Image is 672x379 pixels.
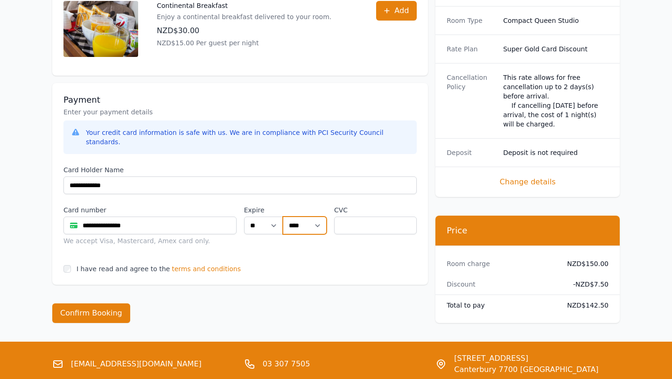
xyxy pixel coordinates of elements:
p: Enjoy a continental breakfast delivered to your room. [157,12,331,21]
dd: Compact Queen Studio [503,16,609,25]
span: Add [394,5,409,16]
label: Expire [244,205,283,215]
img: Continental Breakfast [63,1,138,57]
div: We accept Visa, Mastercard, Amex card only. [63,236,237,246]
dd: Deposit is not required [503,148,609,157]
label: Card number [63,205,237,215]
dt: Cancellation Policy [447,73,496,129]
dd: - NZD$7.50 [560,280,609,289]
dt: Rate Plan [447,44,496,54]
button: Confirm Booking [52,303,130,323]
span: [STREET_ADDRESS] [454,353,598,364]
p: NZD$30.00 [157,25,331,36]
div: Your credit card information is safe with us. We are in compliance with PCI Security Council stan... [86,128,409,147]
dt: Deposit [447,148,496,157]
span: Canterbury 7700 [GEOGRAPHIC_DATA] [454,364,598,375]
dt: Discount [447,280,552,289]
span: terms and conditions [172,264,241,274]
span: Change details [447,176,609,188]
a: 03 307 7505 [263,358,310,370]
p: Enter your payment details [63,107,417,117]
a: [EMAIL_ADDRESS][DOMAIN_NAME] [71,358,202,370]
label: . [283,205,327,215]
label: Card Holder Name [63,165,417,175]
dd: Super Gold Card Discount [503,44,609,54]
dt: Room Type [447,16,496,25]
p: Continental Breakfast [157,1,331,10]
dd: NZD$142.50 [560,301,609,310]
label: I have read and agree to the [77,265,170,273]
label: CVC [334,205,417,215]
p: NZD$15.00 Per guest per night [157,38,331,48]
div: This rate allows for free cancellation up to 2 days(s) before arrival. If cancelling [DATE] befor... [503,73,609,129]
dd: NZD$150.00 [560,259,609,268]
dt: Total to pay [447,301,552,310]
dt: Room charge [447,259,552,268]
button: Add [376,1,417,21]
h3: Price [447,225,609,236]
h3: Payment [63,94,417,105]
